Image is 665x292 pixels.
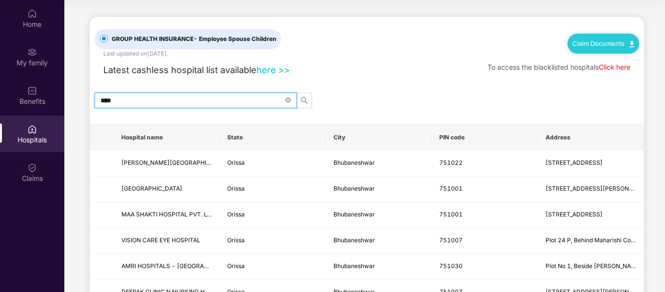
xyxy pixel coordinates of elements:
span: Orissa [227,211,245,218]
td: AMRI HOSPITALS - BHUBANESHWAR (A UNIT OF AMRI HOSPITALS LTD.) [114,254,219,280]
span: Bhubaneshwar [333,262,375,270]
td: Orissa [219,228,325,254]
img: svg+xml;base64,PHN2ZyBpZD0iQmVuZWZpdHMiIHhtbG5zPSJodHRwOi8vd3d3LnczLm9yZy8yMDAwL3N2ZyIgd2lkdGg9Ij... [27,86,37,96]
span: [STREET_ADDRESS] [546,159,603,166]
th: PIN code [431,124,537,151]
td: Plot No 168 Unit 6, Ekamra Marg [538,202,644,228]
span: Orissa [227,185,245,192]
a: Claim Documents [572,39,634,47]
td: Orissa [219,202,325,228]
img: svg+xml;base64,PHN2ZyB4bWxucz0iaHR0cDovL3d3dy53My5vcmcvMjAwMC9zdmciIHdpZHRoPSIxMC40IiBoZWlnaHQ9Ij... [629,41,634,47]
span: close-circle [285,96,291,105]
div: Last updated on [DATE] . [103,49,168,58]
img: svg+xml;base64,PHN2ZyBpZD0iSG9tZSIgeG1sbnM9Imh0dHA6Ly93d3cudzMub3JnLzIwMDAvc3ZnIiB3aWR0aD0iMjAiIG... [27,9,37,19]
td: Bhubaneshwar [326,151,431,176]
span: Bhubaneshwar [333,185,375,192]
span: Latest cashless hospital list available [103,64,256,75]
span: - Employee Spouse Children [194,35,276,42]
td: Plot No 13-14 , Bhoi Nagar, Acharya Vihar Square [538,151,644,176]
span: Orissa [227,262,245,270]
span: 751001 [439,211,463,218]
span: 751007 [439,236,463,244]
td: Orissa [219,176,325,202]
td: SHREE HOSPITAL [114,176,219,202]
span: Hospital name [121,134,212,141]
span: search [297,97,312,104]
td: Bhubaneshwar [326,202,431,228]
th: Address [538,124,644,151]
td: Orissa [219,151,325,176]
td: 246, Lewis Road [538,176,644,202]
span: Address [546,134,636,141]
span: 751001 [439,185,463,192]
th: Hospital name [114,124,219,151]
th: City [326,124,431,151]
td: AYUSH HOSPITAL [114,151,219,176]
th: State [219,124,325,151]
td: Bhubaneshwar [326,254,431,280]
img: svg+xml;base64,PHN2ZyB3aWR0aD0iMjAiIGhlaWdodD0iMjAiIHZpZXdCb3g9IjAgMCAyMCAyMCIgZmlsbD0ibm9uZSIgeG... [27,47,37,57]
button: search [296,93,312,108]
td: Plot No 1, Beside Satya Sia Enclave [538,254,644,280]
span: To access the blacklisted hospitals [488,63,599,71]
td: Bhubaneshwar [326,228,431,254]
span: MAA SHAKTI HOSPITAL PVT. LTD. [121,211,216,218]
td: Bhubaneshwar [326,176,431,202]
img: svg+xml;base64,PHN2ZyBpZD0iSG9zcGl0YWxzIiB4bWxucz0iaHR0cDovL3d3dy53My5vcmcvMjAwMC9zdmciIHdpZHRoPS... [27,124,37,134]
a: Click here [599,63,630,71]
span: 751030 [439,262,463,270]
span: [PERSON_NAME][GEOGRAPHIC_DATA] [121,159,231,166]
span: Orissa [227,236,245,244]
span: close-circle [285,97,291,103]
span: Bhubaneshwar [333,236,375,244]
span: AMRI HOSPITALS - [GEOGRAPHIC_DATA] (A UNIT OF AMRI HOSPITALS LTD.) [121,262,337,270]
img: svg+xml;base64,PHN2ZyBpZD0iQ2xhaW0iIHhtbG5zPSJodHRwOi8vd3d3LnczLm9yZy8yMDAwL3N2ZyIgd2lkdGg9IjIwIi... [27,163,37,173]
span: GROUP HEALTH INSURANCE [108,35,280,44]
span: Bhubaneshwar [333,211,375,218]
span: Orissa [227,159,245,166]
span: [GEOGRAPHIC_DATA] [121,185,182,192]
span: 751022 [439,159,463,166]
a: here >> [256,64,290,75]
span: [STREET_ADDRESS][PERSON_NAME] [546,185,651,192]
td: Plot 24 P, Behind Maharishi Collage, Saheed Nagar [538,228,644,254]
span: Bhubaneshwar [333,159,375,166]
td: MAA SHAKTI HOSPITAL PVT. LTD. [114,202,219,228]
span: [STREET_ADDRESS] [546,211,603,218]
td: Orissa [219,254,325,280]
td: VISION CARE EYE HOSPITAL [114,228,219,254]
span: VISION CARE EYE HOSPITAL [121,236,200,244]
